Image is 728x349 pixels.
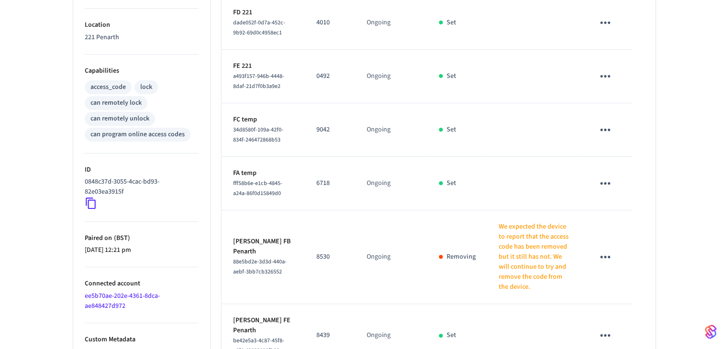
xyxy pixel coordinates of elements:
td: Ongoing [355,103,427,157]
p: 8439 [316,330,344,340]
td: Ongoing [355,210,427,304]
p: 9042 [316,125,344,135]
p: 4010 [316,18,344,28]
p: Set [447,125,456,135]
div: can remotely lock [90,98,142,108]
p: 0848c37d-3055-4cac-bd93-82e03ea3915f [85,177,195,197]
td: Ongoing [355,50,427,103]
p: FE 221 [233,61,293,71]
span: fff58b6e-e1cb-4845-a24a-86f0d15849d0 [233,179,282,197]
p: Connected account [85,279,199,289]
span: a493f157-946b-4448-8daf-21d7f0b3a9e2 [233,72,284,90]
p: Custom Metadata [85,335,199,345]
div: lock [140,82,152,92]
a: ee5b70ae-202e-4361-8dca-ae848427d972 [85,291,160,311]
p: Set [447,178,456,188]
p: Set [447,71,456,81]
img: SeamLogoGradient.69752ec5.svg [705,324,717,339]
p: 0492 [316,71,344,81]
p: 6718 [316,178,344,188]
span: 88e5bd2e-3d3d-440a-aebf-3bb7cb326552 [233,258,287,276]
div: can remotely unlock [90,114,149,124]
p: [PERSON_NAME] FB Penarth [233,237,293,257]
p: FD 221 [233,8,293,18]
p: Set [447,330,456,340]
p: Location [85,20,199,30]
p: Removing [447,252,476,262]
span: 34d8580f-109a-42f0-834f-246472868b53 [233,126,283,144]
p: Set [447,18,456,28]
p: Capabilities [85,66,199,76]
span: dade052f-0d7a-452c-9b92-69d0c4958ec1 [233,19,285,37]
p: ID [85,165,199,175]
p: 8530 [316,252,344,262]
td: Ongoing [355,157,427,210]
p: 221 Penarth [85,33,199,43]
div: access_code [90,82,126,92]
p: FC temp [233,115,293,125]
p: [DATE] 12:21 pm [85,245,199,255]
span: ( BST ) [112,233,130,243]
p: FA temp [233,168,293,178]
div: can program online access codes [90,130,185,140]
p: [PERSON_NAME] FE Penarth [233,316,293,336]
p: We expected the device to report that the access code has been removed but it still has not. We w... [499,222,571,292]
p: Paired on [85,233,199,243]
